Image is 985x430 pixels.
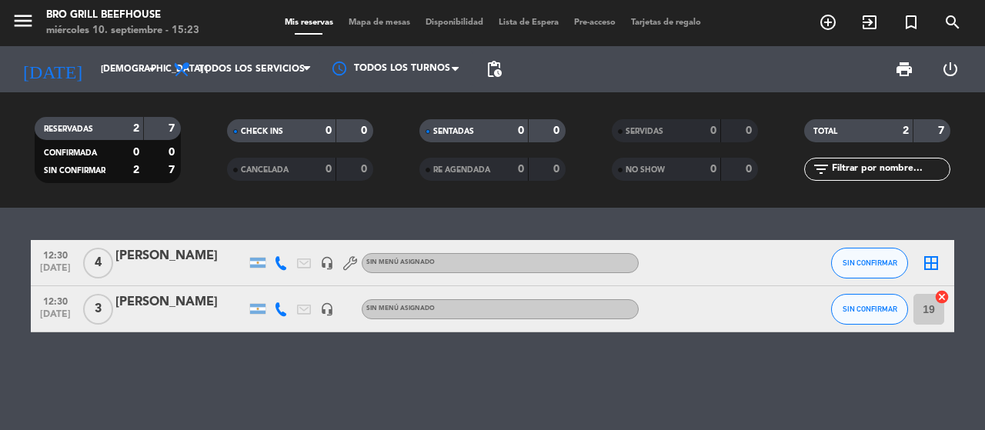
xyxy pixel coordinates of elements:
span: CANCELADA [241,166,289,174]
span: Todos los servicios [199,64,305,75]
span: 12:30 [36,245,75,263]
span: NO SHOW [626,166,665,174]
strong: 0 [710,164,716,175]
strong: 0 [361,164,370,175]
span: 4 [83,248,113,278]
input: Filtrar por nombre... [830,161,950,178]
i: border_all [922,254,940,272]
span: Sin menú asignado [366,305,435,312]
span: TOTAL [813,128,837,135]
span: SIN CONFIRMAR [843,305,897,313]
strong: 0 [326,164,332,175]
strong: 7 [169,123,178,134]
span: pending_actions [485,60,503,78]
div: Bro Grill Beefhouse [46,8,199,23]
strong: 0 [326,125,332,136]
span: Mapa de mesas [341,18,418,27]
span: print [895,60,913,78]
div: [PERSON_NAME] [115,292,246,312]
i: filter_list [812,160,830,178]
span: SIN CONFIRMAR [44,167,105,175]
button: menu [12,9,35,38]
strong: 0 [710,125,716,136]
span: 3 [83,294,113,325]
strong: 2 [133,165,139,175]
i: turned_in_not [902,13,920,32]
strong: 7 [169,165,178,175]
i: power_settings_new [941,60,960,78]
span: CHECK INS [241,128,283,135]
strong: 0 [746,125,755,136]
strong: 0 [133,147,139,158]
i: cancel [934,289,950,305]
i: add_circle_outline [819,13,837,32]
i: headset_mic [320,302,334,316]
strong: 0 [518,125,524,136]
span: 12:30 [36,292,75,309]
span: [DATE] [36,263,75,281]
strong: 2 [903,125,909,136]
strong: 0 [553,125,563,136]
span: CONFIRMADA [44,149,97,157]
button: SIN CONFIRMAR [831,248,908,278]
strong: 0 [169,147,178,158]
i: [DATE] [12,52,93,86]
strong: 0 [361,125,370,136]
span: Tarjetas de regalo [623,18,709,27]
span: RESERVADAS [44,125,93,133]
div: LOG OUT [927,46,973,92]
button: SIN CONFIRMAR [831,294,908,325]
i: headset_mic [320,256,334,270]
span: Lista de Espera [491,18,566,27]
strong: 7 [938,125,947,136]
strong: 0 [553,164,563,175]
i: menu [12,9,35,32]
span: SENTADAS [433,128,474,135]
span: Sin menú asignado [366,259,435,265]
strong: 0 [518,164,524,175]
span: RE AGENDADA [433,166,490,174]
i: arrow_drop_down [143,60,162,78]
div: [PERSON_NAME] [115,246,246,266]
span: Pre-acceso [566,18,623,27]
strong: 0 [746,164,755,175]
div: miércoles 10. septiembre - 15:23 [46,23,199,38]
span: Disponibilidad [418,18,491,27]
i: search [943,13,962,32]
span: [DATE] [36,309,75,327]
strong: 2 [133,123,139,134]
i: exit_to_app [860,13,879,32]
span: SIN CONFIRMAR [843,258,897,267]
span: Mis reservas [277,18,341,27]
span: SERVIDAS [626,128,663,135]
